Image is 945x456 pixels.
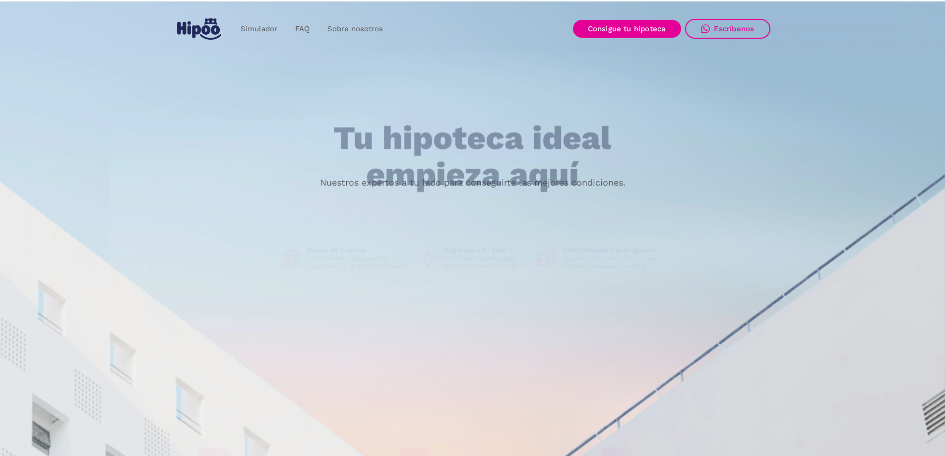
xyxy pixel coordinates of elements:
[563,255,665,270] p: Soporte para contratar tu nueva hipoteca o mejorar la actual
[307,255,409,270] p: Intermediarios hipotecarios regulados por el Banco de España
[563,246,665,255] h1: Contratación y subrogación
[286,19,318,39] a: FAQ
[318,19,392,39] a: Sobre nosotros
[307,246,409,255] h1: Banco de España
[573,20,681,38] a: Consigue tu hipoteca
[175,14,224,44] a: home
[444,246,528,255] h1: Expertos a tu lado
[685,19,770,39] a: Escríbenos
[284,121,660,193] h1: Tu hipoteca ideal empieza aquí
[232,19,286,39] a: Simulador
[714,24,755,33] div: Escríbenos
